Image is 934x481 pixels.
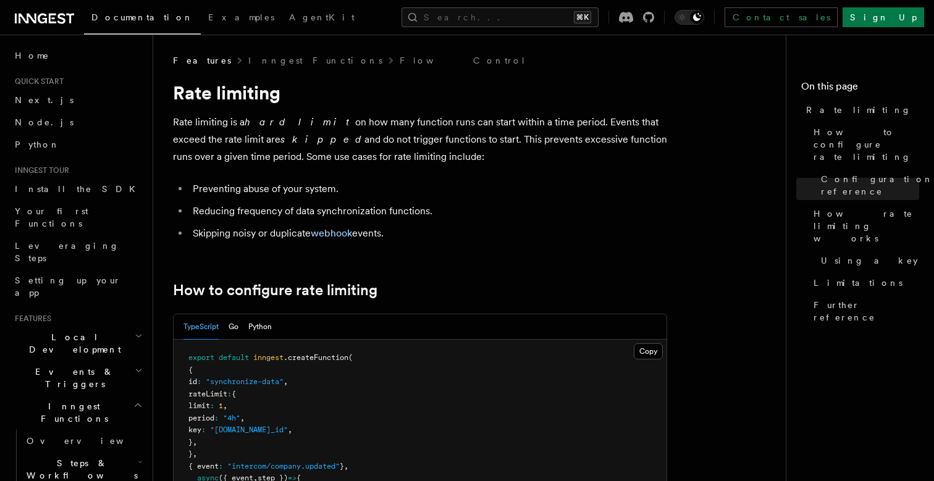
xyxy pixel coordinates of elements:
button: Python [248,314,272,340]
span: Using a key [821,254,918,267]
span: } [340,462,344,471]
span: , [193,438,197,446]
button: Events & Triggers [10,361,145,395]
span: inngest [253,353,284,362]
a: Examples [201,4,282,33]
a: AgentKit [282,4,362,33]
li: Preventing abuse of your system. [189,180,667,198]
span: : [201,425,206,434]
span: } [188,438,193,446]
span: Examples [208,12,274,22]
span: id [188,377,197,386]
span: limit [188,401,210,410]
span: Quick start [10,77,64,86]
span: : [214,414,219,422]
span: "intercom/company.updated" [227,462,340,471]
a: How rate limiting works [809,203,919,249]
a: Setting up your app [10,269,145,304]
span: Rate limiting [806,104,911,116]
em: hard limit [245,116,355,128]
span: Events & Triggers [10,366,135,390]
a: Flow Control [400,54,526,67]
a: Overview [22,430,145,452]
span: , [344,462,348,471]
span: Documentation [91,12,193,22]
button: Inngest Functions [10,395,145,430]
span: Setting up your app [15,275,121,298]
a: Using a key [816,249,919,272]
span: "synchronize-data" [206,377,284,386]
span: export [188,353,214,362]
span: Limitations [814,277,902,289]
span: Overview [27,436,154,446]
a: Sign Up [843,7,924,27]
span: ( [348,353,353,362]
span: Python [15,140,60,149]
span: key [188,425,201,434]
a: Limitations [809,272,919,294]
a: Rate limiting [801,99,919,121]
button: Toggle dark mode [675,10,704,25]
span: "4h" [223,414,240,422]
a: Python [10,133,145,156]
a: Inngest Functions [248,54,382,67]
button: Copy [634,343,663,359]
a: Further reference [809,294,919,328]
span: 1 [219,401,223,410]
span: How rate limiting works [814,207,919,245]
a: webhook [311,227,352,239]
span: Leveraging Steps [15,241,119,263]
button: Search...⌘K [402,7,599,27]
span: period [188,414,214,422]
a: Next.js [10,89,145,111]
span: Install the SDK [15,184,143,194]
span: , [240,414,245,422]
li: Skipping noisy or duplicate events. [189,225,667,242]
em: skipped [280,133,364,145]
a: Install the SDK [10,178,145,200]
a: How to configure rate limiting [809,121,919,168]
span: { event [188,462,219,471]
button: Local Development [10,326,145,361]
span: } [188,450,193,458]
a: Documentation [84,4,201,35]
span: rateLimit [188,390,227,398]
span: Node.js [15,117,74,127]
span: , [284,377,288,386]
span: How to configure rate limiting [814,126,919,163]
button: Go [229,314,238,340]
kbd: ⌘K [574,11,591,23]
span: default [219,353,249,362]
span: : [197,377,201,386]
span: , [288,425,292,434]
span: { [188,366,193,374]
span: : [219,462,223,471]
span: Inngest Functions [10,400,133,425]
li: Reducing frequency of data synchronization functions. [189,203,667,220]
span: Next.js [15,95,74,105]
span: Your first Functions [15,206,88,228]
h4: On this page [801,79,919,99]
p: Rate limiting is a on how many function runs can start within a time period. Events that exceed t... [173,114,667,165]
span: Features [173,54,231,67]
h1: Rate limiting [173,82,667,104]
span: , [223,401,227,410]
a: Contact sales [725,7,838,27]
span: Local Development [10,331,135,356]
span: .createFunction [284,353,348,362]
a: Your first Functions [10,200,145,235]
span: Features [10,314,51,324]
a: Leveraging Steps [10,235,145,269]
span: Configuration reference [821,173,933,198]
span: { [232,390,236,398]
span: : [227,390,232,398]
a: Node.js [10,111,145,133]
span: "[DOMAIN_NAME]_id" [210,425,288,434]
a: Home [10,44,145,67]
span: AgentKit [289,12,355,22]
span: Further reference [814,299,919,324]
span: , [193,450,197,458]
span: Inngest tour [10,165,69,175]
a: How to configure rate limiting [173,282,377,299]
button: TypeScript [183,314,219,340]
